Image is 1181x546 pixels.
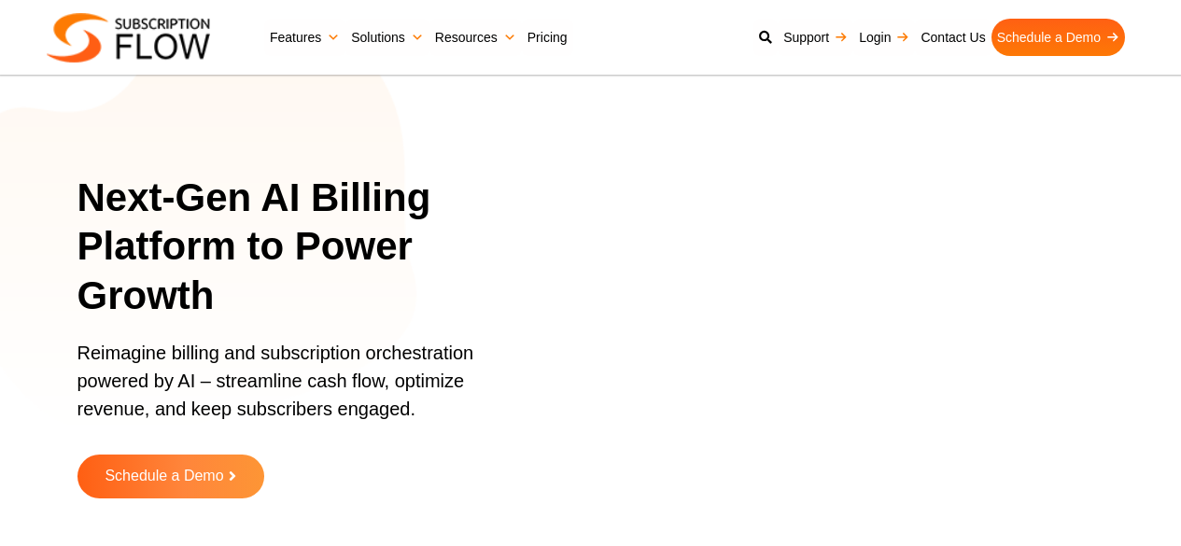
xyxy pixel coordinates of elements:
a: Schedule a Demo [77,455,264,498]
a: Features [264,19,345,56]
a: Contact Us [915,19,991,56]
img: Subscriptionflow [47,13,210,63]
a: Solutions [345,19,429,56]
a: Schedule a Demo [991,19,1125,56]
a: Support [778,19,853,56]
p: Reimagine billing and subscription orchestration powered by AI – streamline cash flow, optimize r... [77,339,519,441]
span: Schedule a Demo [105,469,223,484]
h1: Next-Gen AI Billing Platform to Power Growth [77,174,542,321]
a: Resources [429,19,522,56]
a: Pricing [522,19,573,56]
a: Login [853,19,915,56]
